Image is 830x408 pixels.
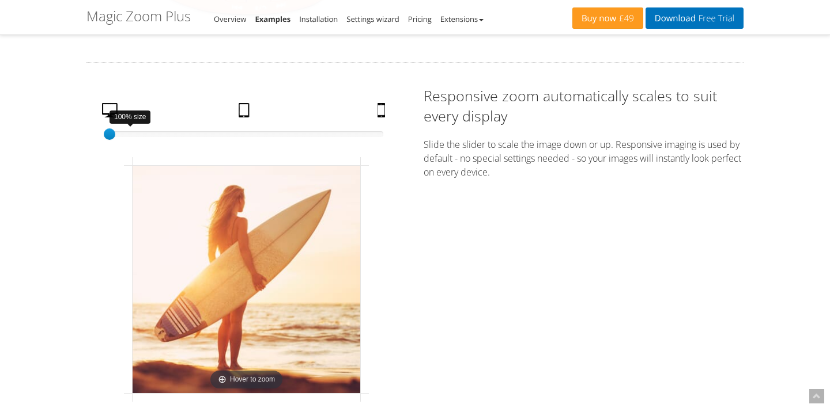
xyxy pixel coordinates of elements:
a: Settings wizard [346,14,399,24]
a: Extensions [440,14,484,24]
a: DownloadFree Trial [646,7,744,29]
a: Mobile [373,103,393,123]
a: Desktop [97,103,125,123]
a: Hover to zoom [133,166,360,393]
a: Installation [299,14,338,24]
span: £49 [616,14,634,23]
a: Examples [255,14,290,24]
div: 100% size [110,110,150,124]
a: Overview [214,14,246,24]
h1: Magic Zoom Plus [86,9,191,24]
a: Buy now£49 [572,7,643,29]
h2: Responsive zoom automatically scales to suit every display [424,86,744,126]
a: Tablet [234,103,257,123]
a: Pricing [408,14,432,24]
p: Slide the slider to scale the image down or up. Responsive imaging is used by default - no specia... [424,138,744,179]
span: Free Trial [696,14,734,23]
